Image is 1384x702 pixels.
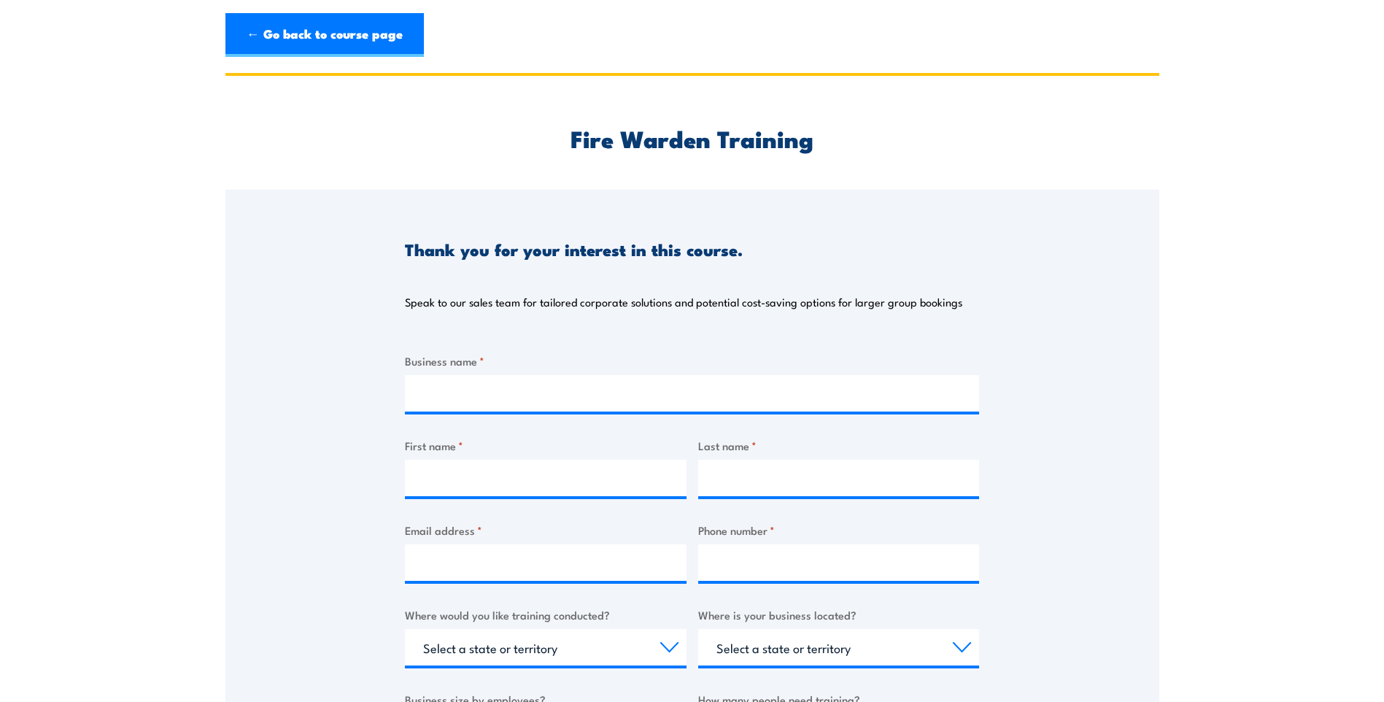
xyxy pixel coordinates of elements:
[405,437,687,454] label: First name
[405,606,687,623] label: Where would you like training conducted?
[698,522,980,539] label: Phone number
[698,606,980,623] label: Where is your business located?
[405,241,743,258] h3: Thank you for your interest in this course.
[405,128,979,148] h2: Fire Warden Training
[225,13,424,57] a: ← Go back to course page
[405,352,979,369] label: Business name
[405,295,962,309] p: Speak to our sales team for tailored corporate solutions and potential cost-saving options for la...
[698,437,980,454] label: Last name
[405,522,687,539] label: Email address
